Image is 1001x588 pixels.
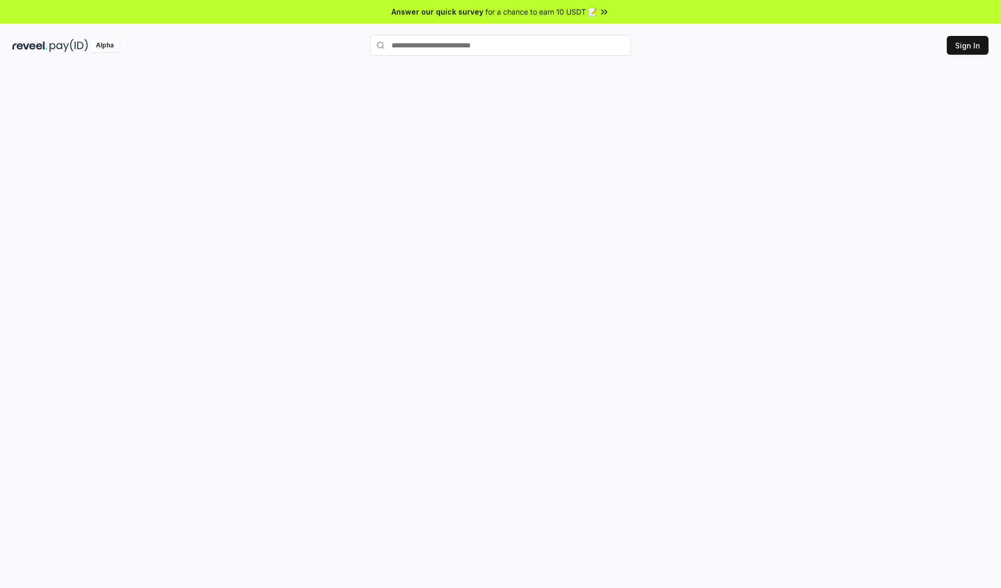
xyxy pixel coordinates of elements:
img: pay_id [50,39,88,52]
img: reveel_dark [13,39,47,52]
button: Sign In [947,36,988,55]
span: Answer our quick survey [392,6,483,17]
div: Alpha [90,39,119,52]
span: for a chance to earn 10 USDT 📝 [485,6,597,17]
